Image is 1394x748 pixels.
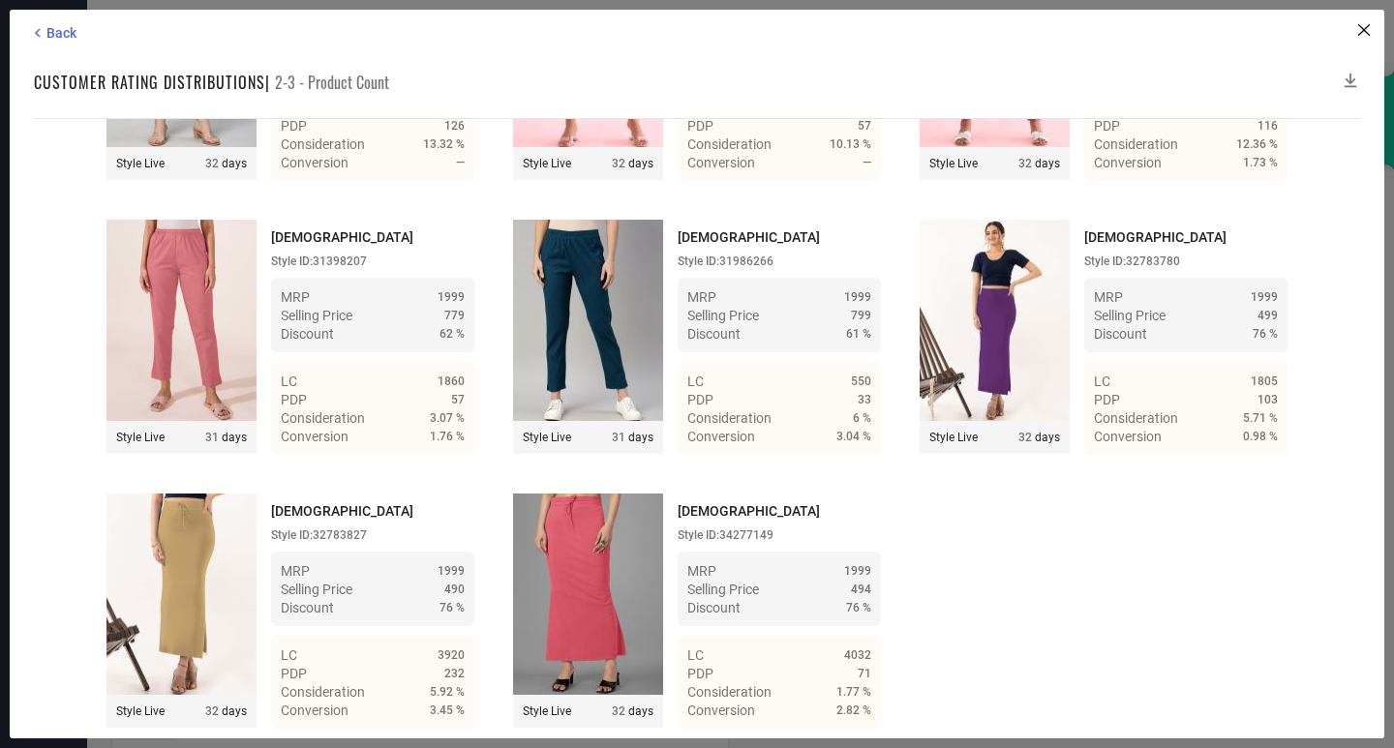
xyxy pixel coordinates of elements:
[1094,289,1123,305] span: MRP
[281,563,310,579] span: MRP
[844,648,871,662] span: 4032
[1094,429,1162,444] span: Conversion
[430,430,465,443] span: 1.76 %
[687,118,713,134] span: PDP
[46,25,76,41] span: Back
[687,429,755,444] span: Conversion
[612,157,625,170] span: 32
[687,289,716,305] span: MRP
[1236,137,1278,151] span: 12.36 %
[438,374,465,388] span: 1860
[1243,156,1278,169] span: 1.73 %
[451,393,465,406] span: 57
[687,326,741,342] span: Discount
[430,685,465,699] span: 5.92 %
[275,71,389,94] span: 2-3 - Product Count
[1258,393,1278,406] span: 103
[106,494,257,695] img: Style preview image
[678,528,881,542] div: Style ID: 34277149
[281,392,307,407] span: PDP
[612,431,625,444] span: 31
[116,157,165,170] span: Style Live
[444,119,465,133] span: 126
[523,157,571,170] span: Style Live
[612,704,653,718] span: days
[858,667,871,680] span: 71
[281,118,307,134] span: PDP
[846,601,871,614] span: 76 %
[271,229,413,245] span: [DEMOGRAPHIC_DATA]
[687,374,704,389] span: LC
[1084,254,1288,268] div: Style ID: 32783780
[687,136,772,152] span: Consideration
[858,119,871,133] span: 57
[430,411,465,425] span: 3.07 %
[281,136,365,152] span: Consideration
[1251,374,1278,388] span: 1805
[523,704,571,718] span: Style Live
[844,290,871,304] span: 1999
[281,289,310,305] span: MRP
[830,137,871,151] span: 10.13 %
[444,309,465,322] span: 779
[687,703,755,718] span: Conversion
[281,326,334,342] span: Discount
[836,685,871,699] span: 1.77 %
[271,254,474,268] div: Style ID: 31398207
[929,431,978,444] span: Style Live
[205,704,219,718] span: 32
[687,392,713,407] span: PDP
[281,684,365,700] span: Consideration
[1094,136,1178,152] span: Consideration
[678,254,881,268] div: Style ID: 31986266
[438,648,465,662] span: 3920
[929,157,978,170] span: Style Live
[836,703,871,717] span: 2.82 %
[853,411,871,425] span: 6 %
[612,704,625,718] span: 32
[1251,290,1278,304] span: 1999
[513,494,663,695] img: Style preview image
[116,431,165,444] span: Style Live
[281,703,348,718] span: Conversion
[1094,118,1120,134] span: PDP
[271,528,474,542] div: Style ID: 32783827
[1094,392,1120,407] span: PDP
[1018,157,1032,170] span: 32
[687,155,755,170] span: Conversion
[846,327,871,341] span: 61 %
[281,155,348,170] span: Conversion
[1094,155,1162,170] span: Conversion
[281,582,352,597] span: Selling Price
[851,374,871,388] span: 550
[281,600,334,615] span: Discount
[281,308,352,323] span: Selling Price
[687,600,741,615] span: Discount
[205,157,247,170] span: days
[116,704,165,718] span: Style Live
[678,503,820,519] span: [DEMOGRAPHIC_DATA]
[612,431,653,444] span: days
[444,583,465,596] span: 490
[863,156,871,169] span: —
[612,157,653,170] span: days
[281,666,307,681] span: PDP
[1243,411,1278,425] span: 5.71 %
[439,327,465,341] span: 62 %
[281,429,348,444] span: Conversion
[438,290,465,304] span: 1999
[1018,431,1032,444] span: 32
[687,647,704,663] span: LC
[205,431,247,444] span: days
[456,156,465,169] span: —
[1018,431,1060,444] span: days
[34,71,270,94] h1: Customer rating distributions |
[1253,327,1278,341] span: 76 %
[523,431,571,444] span: Style Live
[1094,410,1178,426] span: Consideration
[444,667,465,680] span: 232
[836,430,871,443] span: 3.04 %
[687,410,772,426] span: Consideration
[1094,308,1166,323] span: Selling Price
[1258,309,1278,322] span: 499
